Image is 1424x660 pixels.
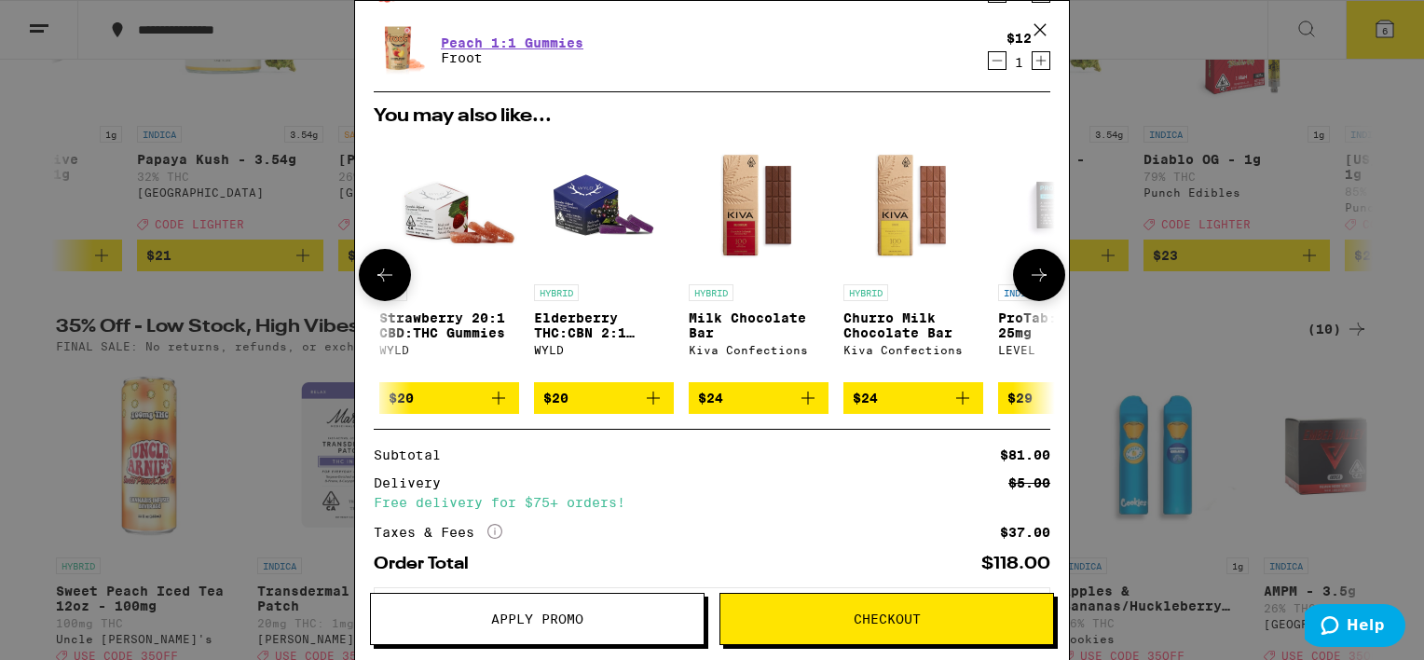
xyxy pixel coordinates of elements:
p: Froot [441,50,583,65]
iframe: Opens a widget where you can find more information [1305,604,1405,651]
a: Open page for Strawberry 20:1 CBD:THC Gummies from WYLD [379,135,519,382]
span: $24 [853,391,878,406]
a: Open page for Elderberry THC:CBN 2:1 Gummies from WYLD [534,135,674,382]
img: Froot - Peach 1:1 Gummies [374,25,426,76]
div: 1 [1006,55,1032,70]
a: Peach 1:1 Gummies [441,35,583,50]
p: Milk Chocolate Bar [689,310,828,340]
p: INDICA [998,284,1043,301]
div: $81.00 [1000,448,1050,461]
p: HYBRID [843,284,888,301]
p: ProTab: Indica - 25mg [998,310,1138,340]
button: Increment [1032,51,1050,70]
div: Kiva Confections [689,344,828,356]
div: WYLD [379,344,519,356]
img: WYLD - Elderberry THC:CBN 2:1 Gummies [534,135,674,275]
div: $5.00 [1008,476,1050,489]
h2: You may also like... [374,107,1050,126]
img: WYLD - Strawberry 20:1 CBD:THC Gummies [379,135,519,275]
button: Add to bag [534,382,674,414]
span: $24 [698,391,723,406]
button: Checkout [719,593,1054,645]
p: Strawberry 20:1 CBD:THC Gummies [379,310,519,340]
img: Kiva Confections - Churro Milk Chocolate Bar [843,135,983,275]
div: WYLD [534,344,674,356]
p: Churro Milk Chocolate Bar [843,310,983,340]
span: $20 [389,391,414,406]
button: Decrement [988,51,1006,70]
div: $12 [1006,31,1032,46]
div: $37.00 [1000,526,1050,539]
button: Apply Promo [370,593,705,645]
p: HYBRID [534,284,579,301]
span: $29 [1007,391,1033,406]
div: LEVEL [998,344,1138,356]
button: Add to bag [379,382,519,414]
span: Checkout [854,612,921,626]
div: Free delivery for $75+ orders! [374,496,1050,509]
p: Elderberry THC:CBN 2:1 Gummies [534,310,674,340]
a: Open page for Milk Chocolate Bar from Kiva Confections [689,135,828,382]
div: Delivery [374,476,454,489]
div: Taxes & Fees [374,524,502,541]
img: Kiva Confections - Milk Chocolate Bar [689,135,828,275]
p: HYBRID [689,284,733,301]
button: Add to bag [689,382,828,414]
a: Open page for ProTab: Indica - 25mg from LEVEL [998,135,1138,382]
span: $20 [543,391,568,406]
div: Order Total [374,556,482,572]
div: $118.00 [981,556,1050,572]
button: Add to bag [843,382,983,414]
a: Open page for Churro Milk Chocolate Bar from Kiva Confections [843,135,983,382]
img: LEVEL - ProTab: Indica - 25mg [998,135,1138,275]
div: Subtotal [374,448,454,461]
span: Apply Promo [491,612,583,626]
button: Add to bag [998,382,1138,414]
div: Kiva Confections [843,344,983,356]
